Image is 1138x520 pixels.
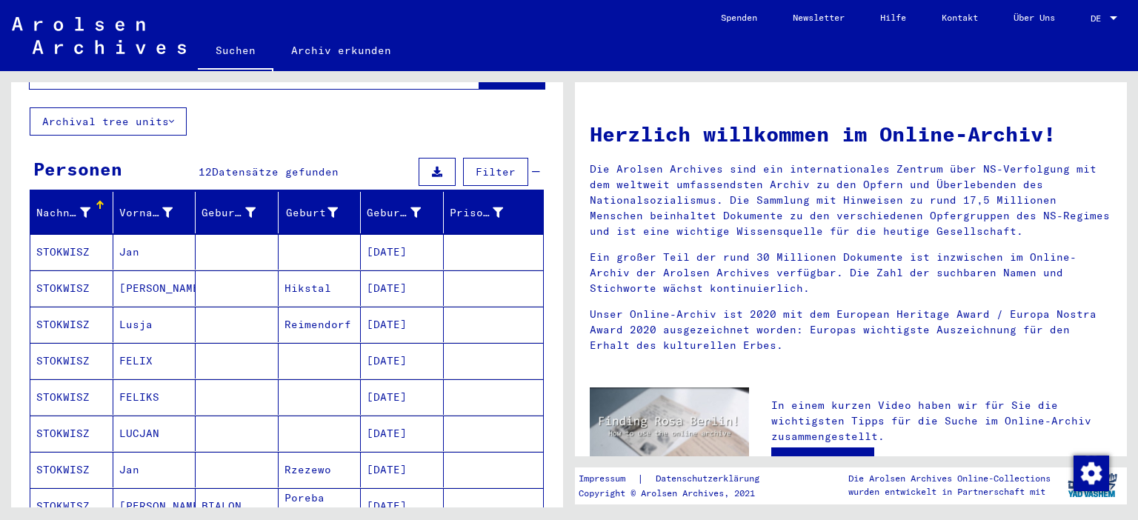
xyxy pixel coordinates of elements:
[279,270,362,306] mat-cell: Hikstal
[771,447,874,477] a: Video ansehen
[361,192,444,233] mat-header-cell: Geburtsdatum
[113,192,196,233] mat-header-cell: Vorname
[212,165,339,179] span: Datensätze gefunden
[579,471,637,487] a: Impressum
[279,192,362,233] mat-header-cell: Geburt‏
[590,250,1112,296] p: Ein großer Teil der rund 30 Millionen Dokumente ist inzwischen im Online-Archiv der Arolsen Archi...
[361,379,444,415] mat-cell: [DATE]
[450,201,526,224] div: Prisoner #
[30,452,113,487] mat-cell: STOKWISZ
[30,307,113,342] mat-cell: STOKWISZ
[113,234,196,270] mat-cell: Jan
[1073,455,1108,490] div: Zustimmung ändern
[450,205,504,221] div: Prisoner #
[361,307,444,342] mat-cell: [DATE]
[199,165,212,179] span: 12
[113,379,196,415] mat-cell: FELIKS
[579,487,777,500] p: Copyright © Arolsen Archives, 2021
[202,205,256,221] div: Geburtsname
[590,307,1112,353] p: Unser Online-Archiv ist 2020 mit dem European Heritage Award / Europa Nostra Award 2020 ausgezeic...
[113,270,196,306] mat-cell: [PERSON_NAME]
[119,201,196,224] div: Vorname
[1091,13,1107,24] span: DE
[279,307,362,342] mat-cell: Reimendorf
[367,205,421,221] div: Geburtsdatum
[444,192,544,233] mat-header-cell: Prisoner #
[361,416,444,451] mat-cell: [DATE]
[590,387,749,474] img: video.jpg
[284,205,339,221] div: Geburt‏
[198,33,273,71] a: Suchen
[284,201,361,224] div: Geburt‏
[12,17,186,54] img: Arolsen_neg.svg
[644,471,777,487] a: Datenschutzerklärung
[113,343,196,379] mat-cell: FELIX
[367,201,443,224] div: Geburtsdatum
[361,452,444,487] mat-cell: [DATE]
[771,398,1112,444] p: In einem kurzen Video haben wir für Sie die wichtigsten Tipps für die Suche im Online-Archiv zusa...
[1065,467,1120,504] img: yv_logo.png
[30,343,113,379] mat-cell: STOKWISZ
[476,165,516,179] span: Filter
[113,452,196,487] mat-cell: Jan
[30,192,113,233] mat-header-cell: Nachname
[30,107,187,136] button: Archival tree units
[30,270,113,306] mat-cell: STOKWISZ
[1074,456,1109,491] img: Zustimmung ändern
[848,485,1051,499] p: wurden entwickelt in Partnerschaft mit
[590,161,1112,239] p: Die Arolsen Archives sind ein internationales Zentrum über NS-Verfolgung mit dem weltweit umfasse...
[273,33,409,68] a: Archiv erkunden
[30,379,113,415] mat-cell: STOKWISZ
[30,234,113,270] mat-cell: STOKWISZ
[119,205,173,221] div: Vorname
[202,201,278,224] div: Geburtsname
[590,119,1112,150] h1: Herzlich willkommen im Online-Archiv!
[579,471,777,487] div: |
[361,270,444,306] mat-cell: [DATE]
[361,234,444,270] mat-cell: [DATE]
[113,416,196,451] mat-cell: LUCJAN
[30,416,113,451] mat-cell: STOKWISZ
[196,192,279,233] mat-header-cell: Geburtsname
[463,158,528,186] button: Filter
[279,452,362,487] mat-cell: Rzezewo
[36,205,90,221] div: Nachname
[36,201,113,224] div: Nachname
[113,307,196,342] mat-cell: Lusja
[848,472,1051,485] p: Die Arolsen Archives Online-Collections
[33,156,122,182] div: Personen
[361,343,444,379] mat-cell: [DATE]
